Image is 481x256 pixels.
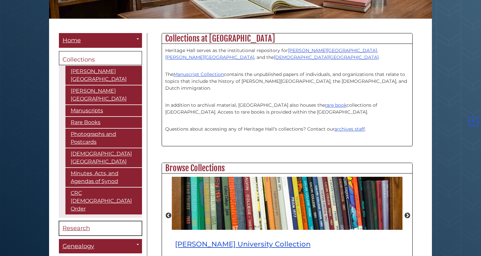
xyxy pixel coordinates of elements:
[173,71,224,77] a: Manuscript Collection
[65,105,142,116] a: Manuscripts
[165,212,172,219] button: Previous
[65,66,142,85] a: [PERSON_NAME][GEOGRAPHIC_DATA]
[162,163,412,174] h2: Browse Collections
[175,240,311,248] a: [PERSON_NAME] University Collection
[288,47,377,53] a: [PERSON_NAME][GEOGRAPHIC_DATA]
[65,168,142,187] a: Minutes, Acts, and Agendas of Synod
[325,102,347,108] a: rare book
[65,188,142,214] a: CRC [DEMOGRAPHIC_DATA] Order
[334,126,365,132] a: archives staff
[165,95,409,116] p: In addition to archival material, [GEOGRAPHIC_DATA] also houses the collections of [GEOGRAPHIC_DA...
[162,33,412,44] h2: Collections at [GEOGRAPHIC_DATA]
[59,221,142,236] a: Research
[62,243,94,250] span: Genealogy
[65,129,142,148] a: Photographs and Postcards
[467,119,479,124] a: Back to Top
[62,56,95,63] span: Collections
[65,148,142,167] a: [DEMOGRAPHIC_DATA][GEOGRAPHIC_DATA]
[165,119,409,139] p: Questions about accessing any of Heritage Hall’s collections? Contact our .
[62,37,81,44] span: Home
[172,177,402,230] img: Calvin University collection
[165,47,409,61] p: Heritage Hall serves as the institutional repository for , , and the .
[59,51,142,65] a: Collections
[165,64,409,92] p: The contains the unpublished papers of individuals, and organizations that relate to topics that ...
[59,33,142,48] a: Home
[62,225,90,232] span: Research
[65,85,142,104] a: [PERSON_NAME][GEOGRAPHIC_DATA]
[404,212,411,219] button: Next
[274,54,379,60] a: [DEMOGRAPHIC_DATA][GEOGRAPHIC_DATA]
[65,117,142,128] a: Rare Books
[165,54,254,60] a: [PERSON_NAME][GEOGRAPHIC_DATA]
[59,239,142,254] a: Genealogy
